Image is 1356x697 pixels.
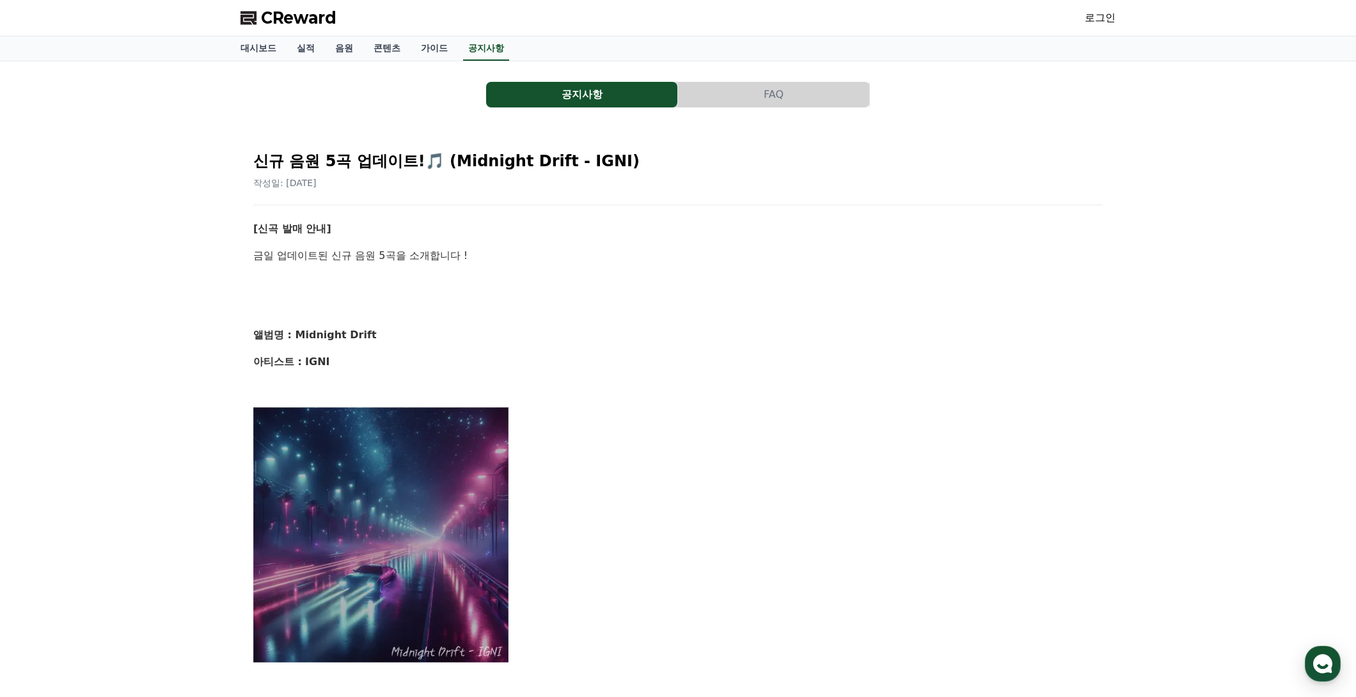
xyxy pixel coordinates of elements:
button: FAQ [678,82,869,107]
a: 로그인 [1085,10,1116,26]
span: 작성일: [DATE] [253,178,317,188]
h2: 신규 음원 5곡 업데이트!🎵 (Midnight Drift - IGNI) [253,151,1103,171]
p: 금일 업데이트된 신규 음원 5곡을 소개합니다 ! [253,247,1103,264]
a: CReward [240,8,336,28]
span: CReward [261,8,336,28]
a: 콘텐츠 [363,36,411,61]
a: 대시보드 [230,36,287,61]
strong: 앨범명 : Midnight Drift [253,329,377,341]
button: 공지사항 [486,82,677,107]
a: 음원 [325,36,363,61]
a: 실적 [287,36,325,61]
a: 공지사항 [463,36,509,61]
a: 공지사항 [486,82,678,107]
img: YY09Sep%2019,%202025102454_7fc1f49f2383e5c809bd05b5bff92047c2da3354e558a5d1daa46df5272a26ff.webp [253,407,509,662]
strong: 아티스트 : [253,356,302,368]
strong: [신곡 발매 안내] [253,223,331,235]
a: 가이드 [411,36,458,61]
a: FAQ [678,82,870,107]
strong: IGNI [305,356,329,368]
